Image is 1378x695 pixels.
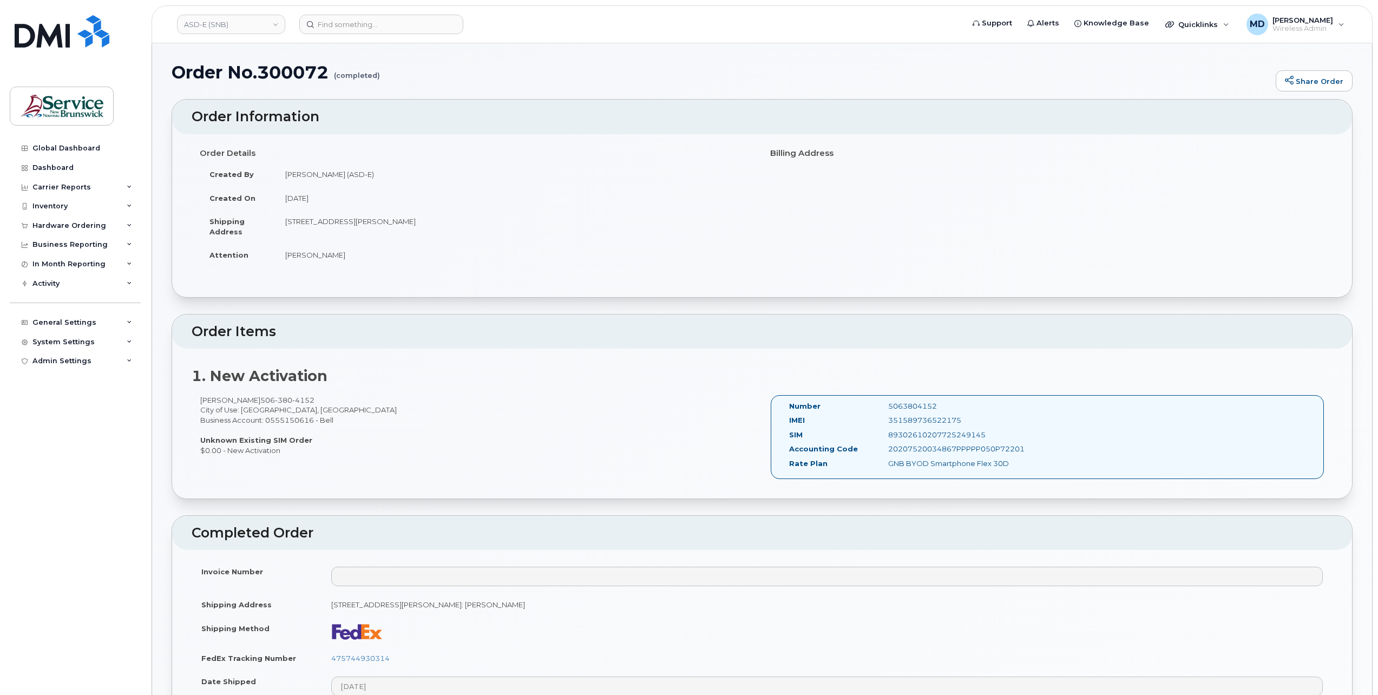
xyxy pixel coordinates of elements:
[275,162,754,186] td: [PERSON_NAME] (ASD-E)
[192,367,327,385] strong: 1. New Activation
[880,458,1019,469] div: GNB BYOD Smartphone Flex 30D
[789,430,803,440] label: SIM
[275,396,292,404] span: 380
[201,677,256,687] label: Date Shipped
[201,600,272,610] label: Shipping Address
[260,396,314,404] span: 506
[209,217,245,236] strong: Shipping Address
[275,243,754,267] td: [PERSON_NAME]
[201,624,270,634] label: Shipping Method
[209,251,248,259] strong: Attention
[200,436,312,444] strong: Unknown Existing SIM Order
[880,444,1019,454] div: 20207520034867PPPPP050P72201
[201,653,296,664] label: FedEx Tracking Number
[192,395,762,455] div: [PERSON_NAME] City of Use: [GEOGRAPHIC_DATA], [GEOGRAPHIC_DATA] Business Account: 0555150616 - Be...
[275,209,754,243] td: [STREET_ADDRESS][PERSON_NAME]
[192,324,1333,339] h2: Order Items
[331,654,390,663] a: 475744930314
[331,624,383,640] img: fedex-bc01427081be8802e1fb5a1adb1132915e58a0589d7a9405a0dcbe1127be6add.png
[789,458,828,469] label: Rate Plan
[275,186,754,210] td: [DATE]
[880,415,1019,425] div: 351589736522175
[172,63,1270,82] h1: Order No.300072
[334,63,380,80] small: (completed)
[209,194,255,202] strong: Created On
[1276,70,1353,92] a: Share Order
[292,396,314,404] span: 4152
[209,170,254,179] strong: Created By
[770,149,1324,158] h4: Billing Address
[789,401,821,411] label: Number
[880,401,1019,411] div: 5063804152
[321,593,1333,617] td: [STREET_ADDRESS][PERSON_NAME]: [PERSON_NAME]
[789,444,858,454] label: Accounting Code
[880,430,1019,440] div: 89302610207725249145
[789,415,805,425] label: IMEI
[200,149,754,158] h4: Order Details
[201,567,263,577] label: Invoice Number
[192,109,1333,124] h2: Order Information
[192,526,1333,541] h2: Completed Order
